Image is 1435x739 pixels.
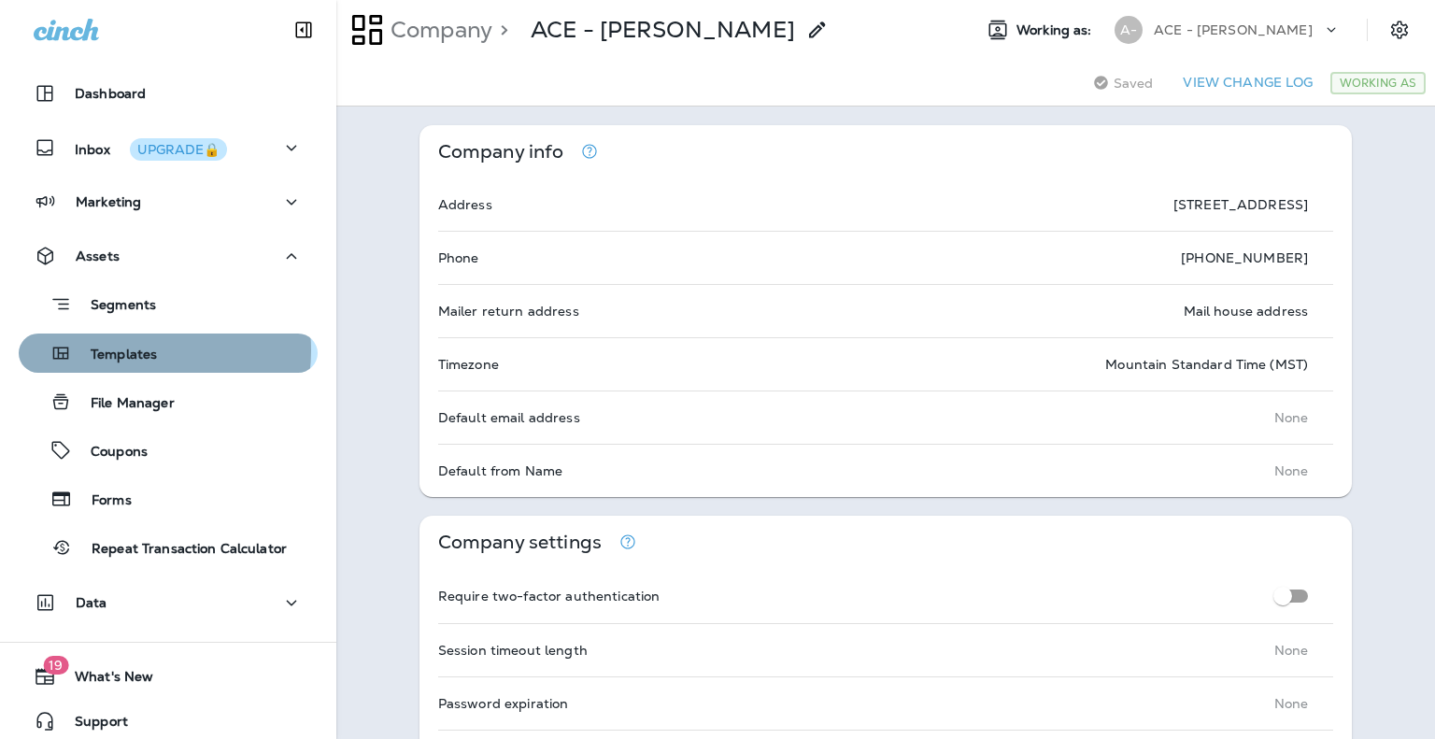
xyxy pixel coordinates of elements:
p: Segments [72,297,156,316]
p: Mailer return address [438,304,579,319]
p: Timezone [438,357,499,372]
p: Session timeout length [438,643,588,658]
button: Marketing [19,183,318,220]
p: Marketing [76,194,141,209]
p: None [1274,696,1309,711]
button: InboxUPGRADE🔒 [19,129,318,166]
button: Collapse Sidebar [277,11,330,49]
p: Assets [76,249,120,263]
button: File Manager [19,382,318,421]
span: 19 [43,656,68,675]
button: Coupons [19,431,318,470]
p: Templates [72,347,157,364]
p: Phone [438,250,479,265]
button: 19What's New [19,658,318,695]
p: ACE - [PERSON_NAME] [531,16,795,44]
button: UPGRADE🔒 [130,138,227,161]
button: Forms [19,479,318,519]
p: Company info [438,144,564,160]
p: Default from Name [438,463,562,478]
div: A- [1115,16,1143,44]
p: Dashboard [75,86,146,101]
p: File Manager [72,395,175,413]
span: Support [56,714,128,736]
button: Repeat Transaction Calculator [19,528,318,567]
p: [STREET_ADDRESS] [1173,197,1308,212]
button: Dashboard [19,75,318,112]
button: Segments [19,284,318,324]
p: ACE - [PERSON_NAME] [1154,22,1313,37]
button: Templates [19,334,318,373]
p: Data [76,595,107,610]
span: Working as: [1016,22,1096,38]
p: Company settings [438,534,602,550]
p: Coupons [72,444,148,462]
button: Assets [19,237,318,275]
p: Require two-factor authentication [438,589,661,604]
p: Repeat Transaction Calculator [73,541,287,559]
p: Mountain Standard Time (MST) [1105,357,1308,372]
div: UPGRADE🔒 [137,143,220,156]
p: Inbox [75,138,227,158]
p: None [1274,643,1309,658]
p: Address [438,197,492,212]
span: Saved [1114,76,1154,91]
p: Password expiration [438,696,569,711]
p: > [492,16,508,44]
button: Data [19,584,318,621]
button: Settings [1383,13,1416,47]
button: View Change Log [1175,68,1320,97]
p: None [1274,410,1309,425]
div: Working As [1330,72,1426,94]
p: Default email address [438,410,580,425]
p: None [1274,463,1309,478]
p: Mail house address [1184,304,1309,319]
p: [PHONE_NUMBER] [1181,250,1308,265]
p: Forms [73,492,132,510]
span: What's New [56,669,153,691]
div: ACE - Jiffy Lube [531,16,795,44]
p: Company [383,16,492,44]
